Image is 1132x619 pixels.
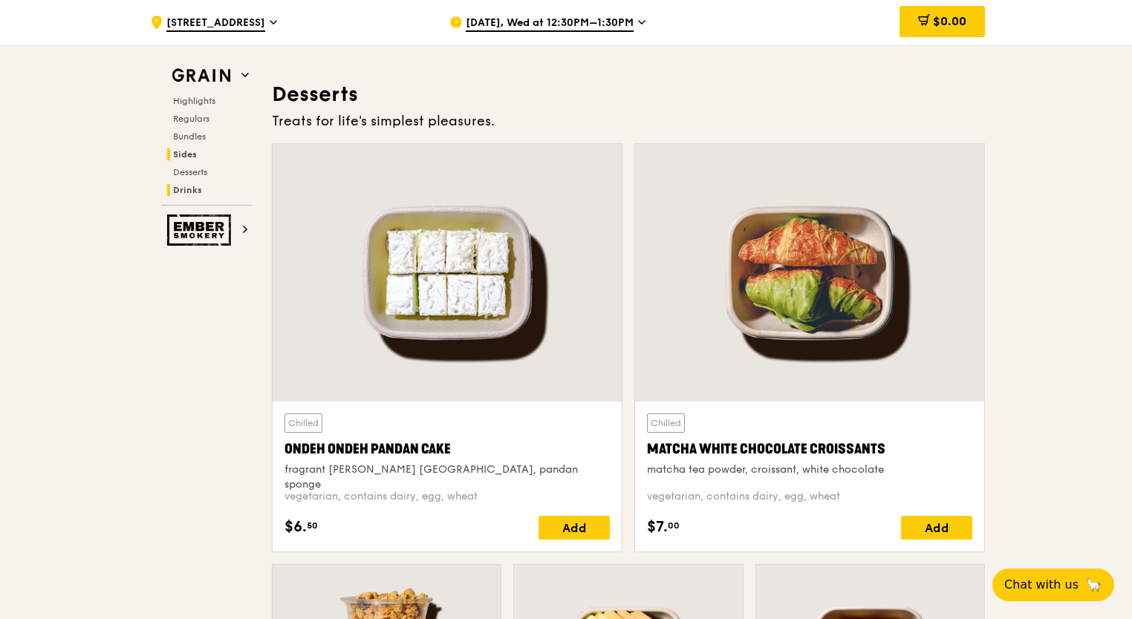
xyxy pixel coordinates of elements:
span: Desserts [173,167,207,177]
span: $6. [284,516,307,538]
h3: Desserts [272,81,985,108]
div: matcha tea powder, croissant, white chocolate [647,462,972,477]
div: Chilled [647,413,685,433]
div: fragrant [PERSON_NAME] [GEOGRAPHIC_DATA], pandan sponge [284,462,610,492]
span: $0.00 [933,14,966,28]
span: Highlights [173,96,215,106]
div: Add [539,516,610,540]
span: Bundles [173,131,206,142]
img: Ember Smokery web logo [167,214,235,246]
span: $7. [647,516,668,538]
div: vegetarian, contains dairy, egg, wheat [284,489,610,504]
div: Treats for life's simplest pleasures. [272,111,985,131]
span: Drinks [173,185,202,195]
span: Sides [173,149,197,160]
span: [STREET_ADDRESS] [166,16,265,32]
span: Chat with us [1004,576,1079,594]
div: Chilled [284,413,322,433]
span: [DATE], Wed at 12:30PM–1:30PM [466,16,634,32]
span: 50 [307,520,318,531]
button: Chat with us🦙 [992,569,1114,601]
div: vegetarian, contains dairy, egg, wheat [647,489,972,504]
span: Regulars [173,114,209,124]
span: 🦙 [1084,576,1102,594]
div: Add [901,516,972,540]
div: Matcha White Chocolate Croissants [647,439,972,459]
span: 00 [668,520,680,531]
img: Grain web logo [167,62,235,89]
div: Ondeh Ondeh Pandan Cake [284,439,610,459]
